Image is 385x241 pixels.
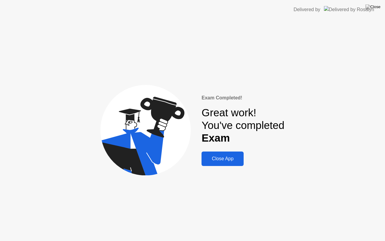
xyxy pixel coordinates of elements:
div: Exam Completed! [202,94,284,102]
div: Delivered by [294,6,320,13]
img: Close [365,5,380,9]
b: Exam [202,132,230,144]
div: Close App [203,156,242,161]
img: Delivered by Rosalyn [324,6,374,13]
div: Great work! You've completed [202,106,284,145]
button: Close App [202,152,244,166]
